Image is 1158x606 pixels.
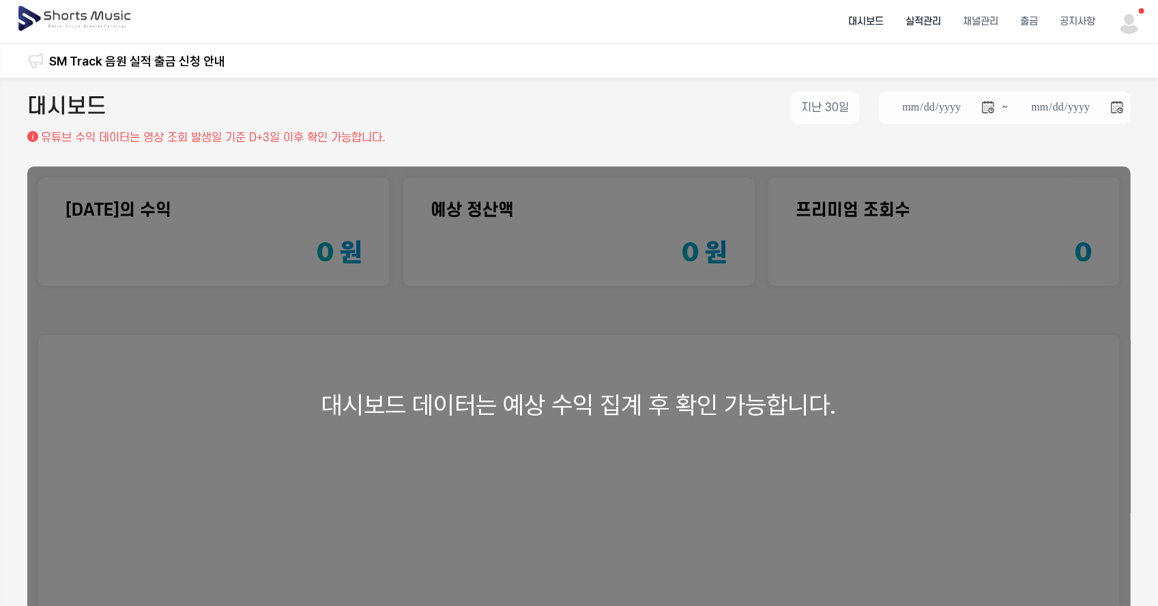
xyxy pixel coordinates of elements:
img: 설명 아이콘 [27,131,38,142]
a: 채널관리 [952,3,1009,40]
li: ~ [879,91,1131,124]
h2: 대시보드 [27,91,106,124]
p: 유튜브 수익 데이터는 영상 조회 발생일 기준 D+3일 이후 확인 가능합니다. [41,130,386,146]
a: SM Track 음원 실적 출금 신청 안내 [49,52,225,70]
img: 알림 아이콘 [27,53,44,69]
a: 대시보드 [837,3,895,40]
a: 실적관리 [895,3,952,40]
img: 사용자 이미지 [1117,10,1142,34]
a: 출금 [1009,3,1049,40]
button: 지난 30일 [790,91,860,124]
a: 공지사항 [1049,3,1106,40]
